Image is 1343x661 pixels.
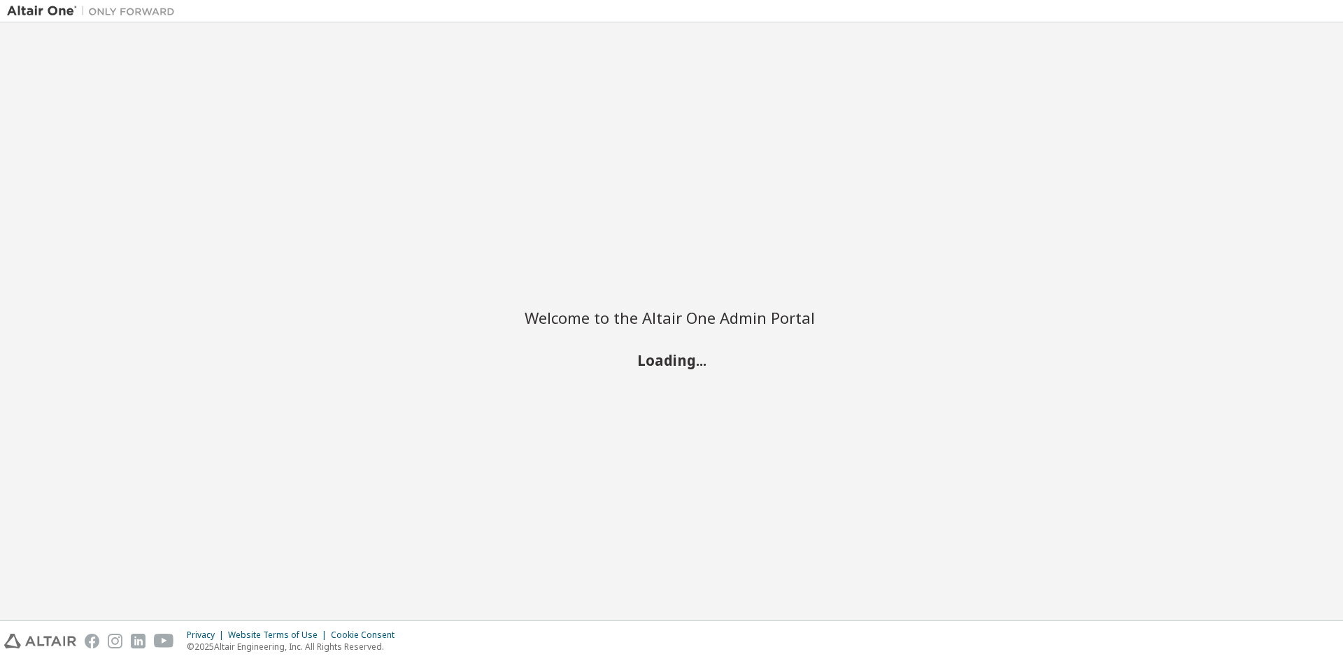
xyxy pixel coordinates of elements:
[108,634,122,648] img: instagram.svg
[525,350,818,369] h2: Loading...
[85,634,99,648] img: facebook.svg
[187,630,228,641] div: Privacy
[228,630,331,641] div: Website Terms of Use
[131,634,145,648] img: linkedin.svg
[4,634,76,648] img: altair_logo.svg
[525,308,818,327] h2: Welcome to the Altair One Admin Portal
[154,634,174,648] img: youtube.svg
[331,630,403,641] div: Cookie Consent
[187,641,403,653] p: © 2025 Altair Engineering, Inc. All Rights Reserved.
[7,4,182,18] img: Altair One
